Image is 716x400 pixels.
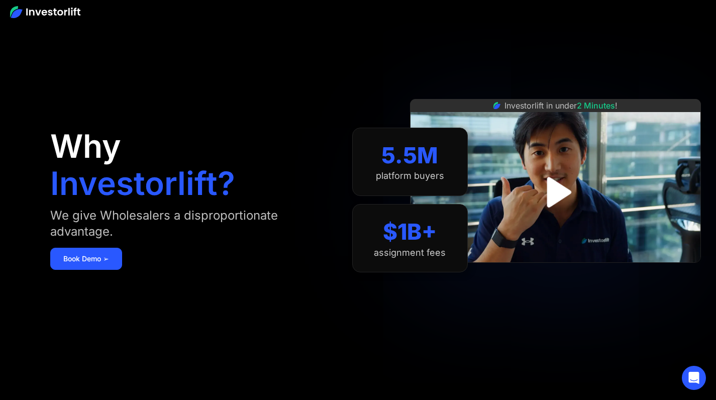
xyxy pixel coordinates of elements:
a: Book Demo ➢ [50,248,122,270]
a: open lightbox [533,170,578,215]
div: platform buyers [376,170,444,181]
h1: Investorlift? [50,167,235,199]
div: 5.5M [381,142,438,169]
div: We give Wholesalers a disproportionate advantage. [50,208,332,240]
div: Investorlift in under ! [504,99,618,112]
div: $1B+ [383,219,437,245]
h1: Why [50,130,121,162]
span: 2 Minutes [577,101,615,111]
iframe: Customer reviews powered by Trustpilot [480,268,631,280]
div: Open Intercom Messenger [682,366,706,390]
div: assignment fees [374,247,446,258]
